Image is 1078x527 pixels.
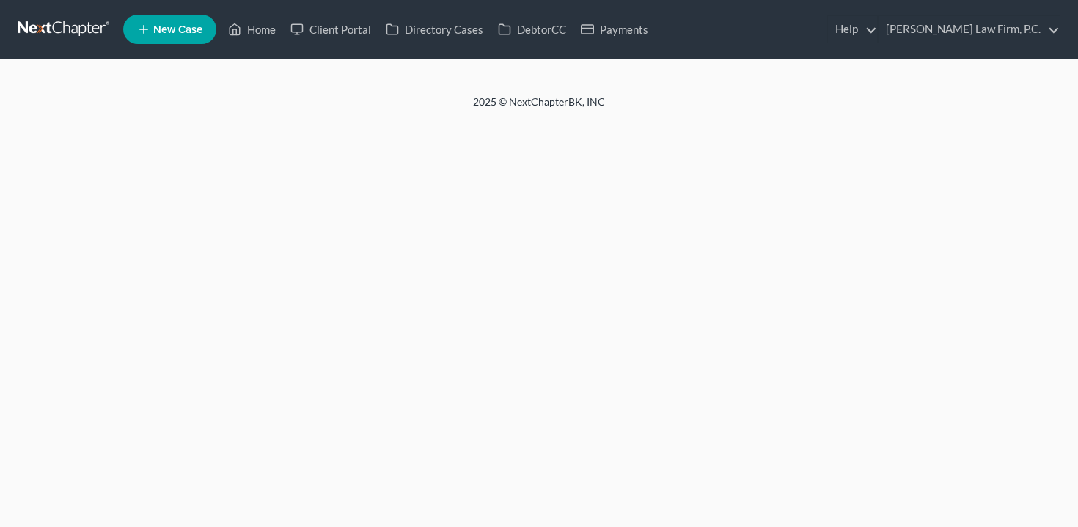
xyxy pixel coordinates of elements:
a: Home [221,16,283,43]
a: Help [828,16,877,43]
a: Directory Cases [378,16,491,43]
a: Payments [573,16,656,43]
a: [PERSON_NAME] Law Firm, P.C. [879,16,1060,43]
new-legal-case-button: New Case [123,15,216,44]
a: DebtorCC [491,16,573,43]
div: 2025 © NextChapterBK, INC [121,95,957,121]
a: Client Portal [283,16,378,43]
